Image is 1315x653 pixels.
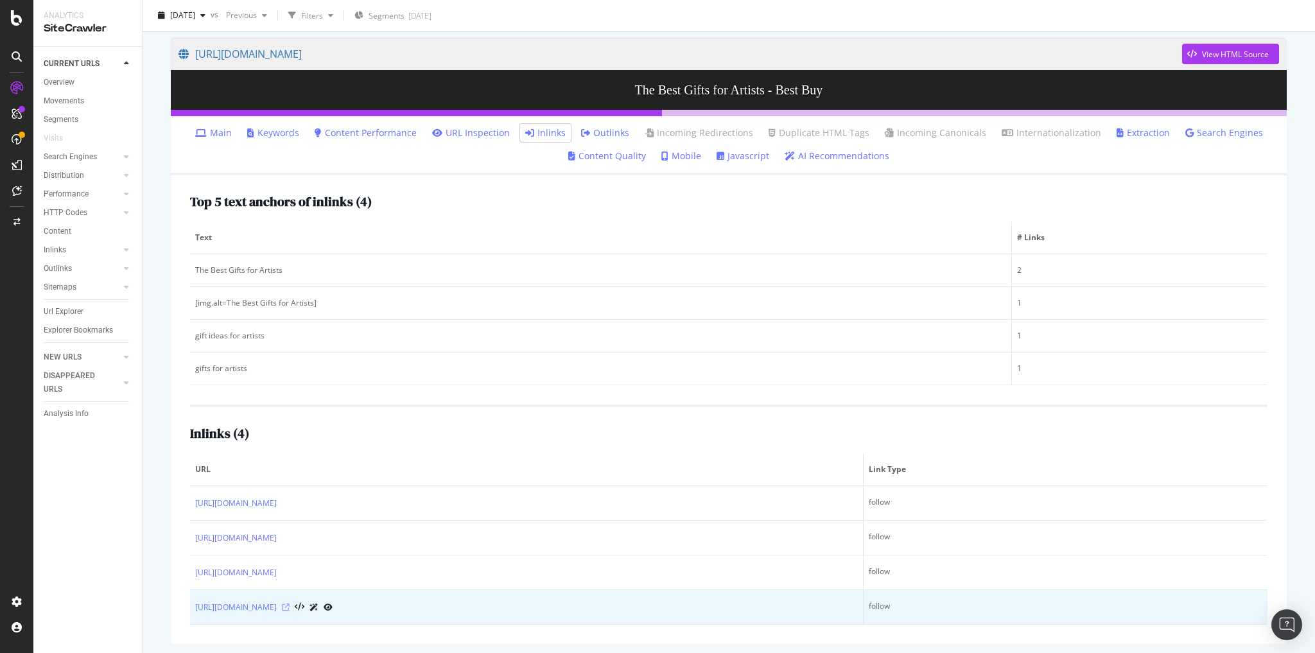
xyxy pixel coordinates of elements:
[315,126,417,139] a: Content Performance
[44,324,113,337] div: Explorer Bookmarks
[44,206,120,220] a: HTTP Codes
[195,601,277,614] a: [URL][DOMAIN_NAME]
[295,603,304,612] button: View HTML Source
[1202,49,1269,60] div: View HTML Source
[44,57,120,71] a: CURRENT URLS
[44,132,76,145] a: Visits
[44,225,71,238] div: Content
[44,94,133,108] a: Movements
[864,521,1267,555] td: follow
[44,187,120,201] a: Performance
[1117,126,1170,139] a: Extraction
[1017,232,1259,243] span: # Links
[44,113,78,126] div: Segments
[171,70,1287,110] h3: The Best Gifts for Artists - Best Buy
[44,243,66,257] div: Inlinks
[195,232,1003,243] span: Text
[44,407,89,421] div: Analysis Info
[44,206,87,220] div: HTTP Codes
[44,351,120,364] a: NEW URLS
[179,38,1182,70] a: [URL][DOMAIN_NAME]
[44,132,63,145] div: Visits
[44,169,120,182] a: Distribution
[864,555,1267,590] td: follow
[247,126,299,139] a: Keywords
[568,150,646,162] a: Content Quality
[1271,609,1302,640] div: Open Intercom Messenger
[195,265,1006,276] div: The Best Gifts for Artists
[301,10,323,21] div: Filters
[525,126,566,139] a: Inlinks
[195,330,1006,342] div: gift ideas for artists
[1185,126,1263,139] a: Search Engines
[408,10,431,21] div: [DATE]
[717,150,769,162] a: Javascript
[44,369,109,396] div: DISAPPEARED URLS
[211,8,221,19] span: vs
[221,5,272,26] button: Previous
[44,21,132,36] div: SiteCrawler
[44,94,84,108] div: Movements
[581,126,629,139] a: Outlinks
[195,363,1006,374] div: gifts for artists
[645,126,753,139] a: Incoming Redirections
[44,10,132,21] div: Analytics
[44,150,120,164] a: Search Engines
[195,566,277,579] a: [URL][DOMAIN_NAME]
[869,464,1259,475] span: Link Type
[432,126,510,139] a: URL Inspection
[44,262,72,275] div: Outlinks
[1017,330,1262,342] div: 1
[195,464,855,475] span: URL
[369,10,405,21] span: Segments
[44,169,84,182] div: Distribution
[44,324,133,337] a: Explorer Bookmarks
[44,305,83,318] div: Url Explorer
[221,10,257,21] span: Previous
[44,76,74,89] div: Overview
[44,243,120,257] a: Inlinks
[44,57,100,71] div: CURRENT URLS
[44,225,133,238] a: Content
[44,262,120,275] a: Outlinks
[44,407,133,421] a: Analysis Info
[190,195,372,209] h2: Top 5 text anchors of inlinks ( 4 )
[44,305,133,318] a: Url Explorer
[195,532,277,544] a: [URL][DOMAIN_NAME]
[1017,363,1262,374] div: 1
[283,5,338,26] button: Filters
[44,351,82,364] div: NEW URLS
[153,5,211,26] button: [DATE]
[190,426,249,440] h2: Inlinks ( 4 )
[1017,297,1262,309] div: 1
[769,126,869,139] a: Duplicate HTML Tags
[44,369,120,396] a: DISAPPEARED URLS
[1002,126,1101,139] a: Internationalization
[309,600,318,614] a: AI Url Details
[864,486,1267,521] td: follow
[282,604,290,611] a: Visit Online Page
[661,150,701,162] a: Mobile
[44,150,97,164] div: Search Engines
[44,281,76,294] div: Sitemaps
[195,297,1006,309] div: [img.alt=The Best Gifts for Artists]
[864,590,1267,625] td: follow
[44,281,120,294] a: Sitemaps
[885,126,986,139] a: Incoming Canonicals
[349,5,437,26] button: Segments[DATE]
[44,187,89,201] div: Performance
[44,113,133,126] a: Segments
[195,497,277,510] a: [URL][DOMAIN_NAME]
[44,76,133,89] a: Overview
[1182,44,1279,64] button: View HTML Source
[195,126,232,139] a: Main
[170,10,195,21] span: 2025 Sep. 9th
[324,600,333,614] a: URL Inspection
[1017,265,1262,276] div: 2
[785,150,889,162] a: AI Recommendations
